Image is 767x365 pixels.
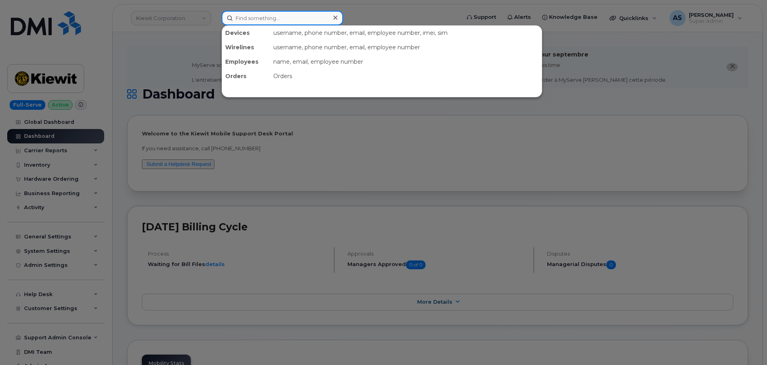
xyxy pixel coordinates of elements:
div: username, phone number, email, employee number [270,40,542,54]
div: Orders [270,69,542,83]
div: Wirelines [222,40,270,54]
div: Orders [222,69,270,83]
iframe: Messenger Launcher [732,330,761,359]
div: username, phone number, email, employee number, imei, sim [270,26,542,40]
div: Devices [222,26,270,40]
div: name, email, employee number [270,54,542,69]
div: Employees [222,54,270,69]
